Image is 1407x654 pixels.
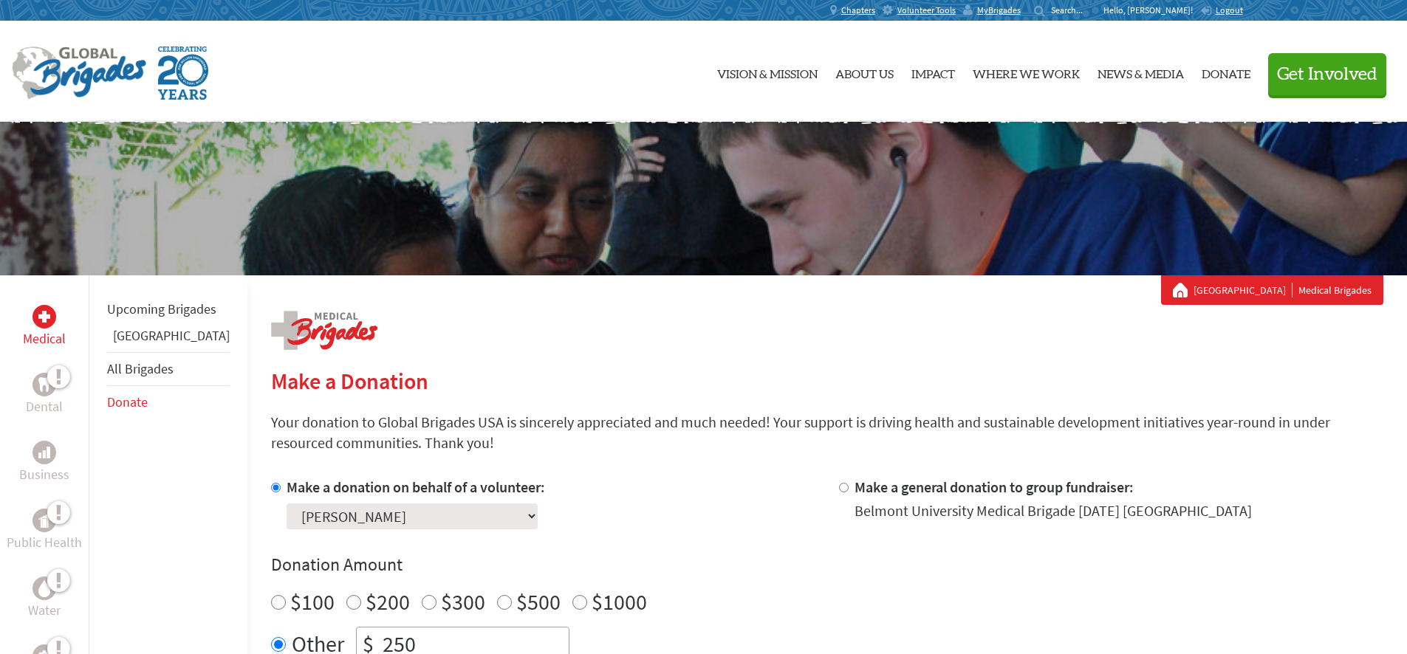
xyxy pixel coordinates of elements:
label: $300 [441,588,485,616]
p: Your donation to Global Brigades USA is sincerely appreciated and much needed! Your support is dr... [271,412,1383,453]
span: Chapters [841,4,875,16]
p: Water [28,600,61,621]
p: Public Health [7,532,82,553]
a: Public HealthPublic Health [7,509,82,553]
img: Public Health [38,513,50,528]
img: Water [38,579,50,596]
a: Vision & Mission [717,33,818,110]
div: Belmont University Medical Brigade [DATE] [GEOGRAPHIC_DATA] [855,500,1252,521]
div: Public Health [32,509,56,532]
img: Global Brigades Celebrating 20 Years [158,47,208,100]
a: [GEOGRAPHIC_DATA] [1194,283,1293,297]
label: $1000 [592,588,647,616]
img: Global Brigades Logo [12,47,146,100]
a: MedicalMedical [23,305,66,349]
p: Business [19,464,69,485]
a: About Us [835,33,894,110]
img: Dental [38,377,50,391]
a: News & Media [1098,33,1184,110]
div: Water [32,576,56,600]
div: Medical Brigades [1173,283,1372,297]
li: All Brigades [107,352,230,386]
p: Hello, [PERSON_NAME]! [1103,4,1200,16]
a: DentalDental [26,373,63,417]
label: Make a general donation to group fundraiser: [855,478,1134,496]
a: Donate [1202,33,1250,110]
li: Donate [107,386,230,419]
li: Guatemala [107,326,230,352]
a: WaterWater [28,576,61,621]
input: Search... [1051,4,1093,16]
h4: Donation Amount [271,553,1383,576]
a: All Brigades [107,360,174,377]
label: $100 [290,588,335,616]
a: BusinessBusiness [19,441,69,485]
label: $200 [366,588,410,616]
span: Volunteer Tools [897,4,956,16]
a: [GEOGRAPHIC_DATA] [113,327,230,344]
a: Where We Work [973,33,1080,110]
img: Business [38,447,50,458]
a: Donate [107,393,148,410]
div: Business [32,441,56,464]
img: Medical [38,311,50,323]
div: Medical [32,305,56,328]
a: Logout [1200,4,1243,16]
span: Get Involved [1277,66,1377,83]
span: MyBrigades [977,4,1021,16]
label: Make a donation on behalf of a volunteer: [287,478,545,496]
img: logo-medical.png [271,311,377,350]
a: Upcoming Brigades [107,300,216,317]
div: Dental [32,373,56,396]
li: Upcoming Brigades [107,293,230,326]
button: Get Involved [1268,53,1386,95]
span: Logout [1216,4,1243,16]
p: Dental [26,396,63,417]
p: Medical [23,328,66,349]
h2: Make a Donation [271,368,1383,394]
a: Impact [911,33,955,110]
label: $500 [516,588,561,616]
